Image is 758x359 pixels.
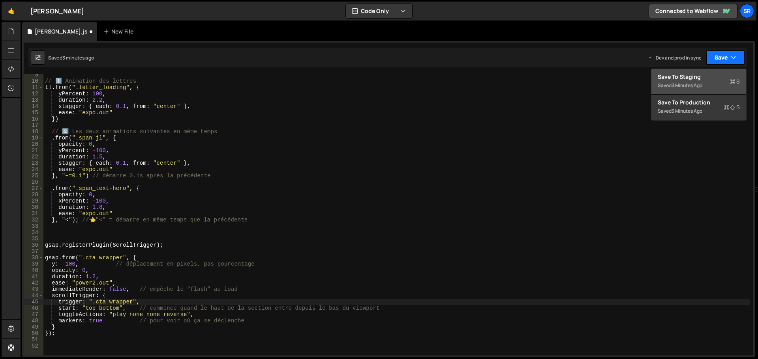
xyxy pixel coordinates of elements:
[24,204,43,210] div: 30
[346,4,412,18] button: Code Only
[2,2,21,20] a: 🤙
[24,103,43,110] div: 14
[24,210,43,217] div: 31
[24,192,43,198] div: 28
[24,122,43,128] div: 17
[24,116,43,122] div: 16
[24,305,43,311] div: 46
[24,248,43,255] div: 37
[24,324,43,330] div: 49
[24,147,43,154] div: 21
[24,337,43,343] div: 51
[24,261,43,267] div: 39
[24,173,43,179] div: 25
[24,141,43,147] div: 20
[24,128,43,135] div: 18
[24,166,43,173] div: 24
[24,135,43,141] div: 19
[24,223,43,229] div: 33
[35,28,88,35] div: [PERSON_NAME].js
[649,4,737,18] a: Connected to Webflow
[103,28,137,35] div: New File
[651,69,746,95] button: Save to StagingS Saved3 minutes ago
[24,299,43,305] div: 45
[24,217,43,223] div: 32
[24,229,43,236] div: 34
[24,311,43,318] div: 47
[648,54,702,61] div: Dev and prod in sync
[24,267,43,273] div: 40
[706,50,745,65] button: Save
[24,343,43,349] div: 52
[24,185,43,192] div: 27
[658,106,740,116] div: Saved
[658,99,740,106] div: Save to Production
[672,108,702,114] div: 3 minutes ago
[24,242,43,248] div: 36
[651,95,746,120] button: Save to ProductionS Saved3 minutes ago
[30,6,84,16] div: [PERSON_NAME]
[672,82,702,89] div: 3 minutes ago
[651,69,747,121] div: Code Only
[24,198,43,204] div: 29
[740,4,754,18] a: SR
[62,54,94,61] div: 3 minutes ago
[24,84,43,91] div: 11
[24,179,43,185] div: 26
[24,72,43,78] div: 9
[24,236,43,242] div: 35
[24,292,43,299] div: 44
[658,81,740,90] div: Saved
[658,73,740,81] div: Save to Staging
[24,286,43,292] div: 43
[24,110,43,116] div: 15
[724,103,740,111] span: S
[24,318,43,324] div: 48
[24,160,43,166] div: 23
[24,97,43,103] div: 13
[24,255,43,261] div: 38
[730,78,740,86] span: S
[24,91,43,97] div: 12
[24,78,43,84] div: 10
[24,154,43,160] div: 22
[24,330,43,337] div: 50
[24,280,43,286] div: 42
[48,54,94,61] div: Saved
[24,273,43,280] div: 41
